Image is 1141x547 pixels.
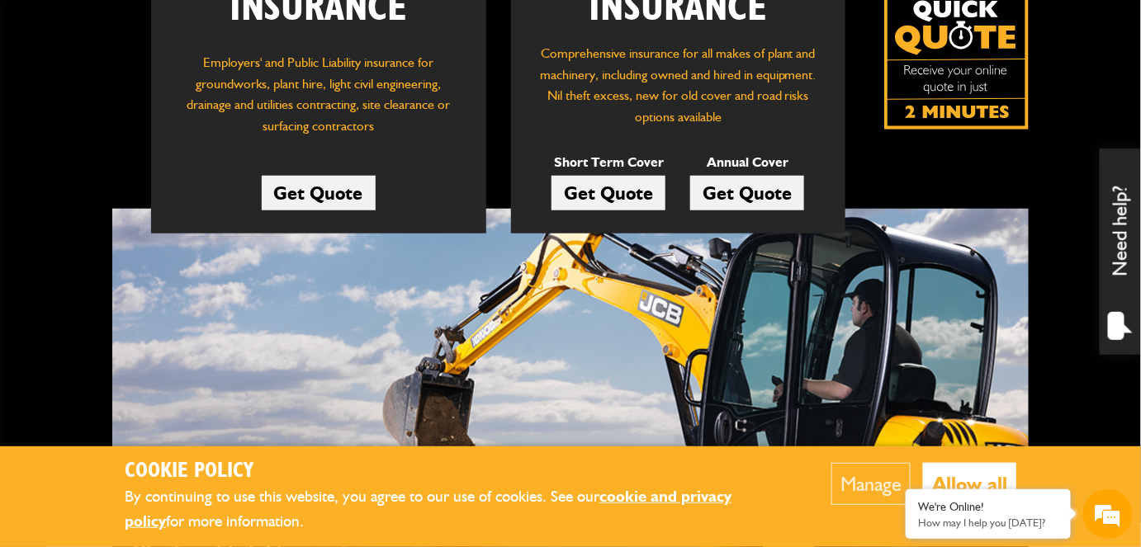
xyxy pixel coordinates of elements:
button: Allow all [923,463,1016,505]
input: Enter your phone number [21,250,301,286]
button: Manage [831,463,911,505]
p: Employers' and Public Liability insurance for groundworks, plant hire, light civil engineering, d... [176,52,462,145]
div: We're Online! [918,500,1058,514]
p: Annual Cover [690,152,804,173]
a: Get Quote [690,176,804,210]
p: By continuing to use this website, you agree to our use of cookies. See our for more information. [125,484,781,535]
p: How may I help you today? [918,516,1058,529]
div: Minimize live chat window [271,8,310,48]
div: Chat with us now [86,92,277,114]
input: Enter your email address [21,201,301,238]
img: d_20077148190_company_1631870298795_20077148190 [28,92,69,115]
input: Enter your last name [21,153,301,189]
em: Start Chat [225,427,300,449]
a: Get Quote [262,176,376,210]
div: Need help? [1100,149,1141,355]
h2: Cookie Policy [125,459,781,484]
p: Comprehensive insurance for all makes of plant and machinery, including owned and hired in equipm... [536,43,821,127]
textarea: Type your message and hit 'Enter' [21,299,301,413]
a: Get Quote [552,176,665,210]
p: Short Term Cover [552,152,665,173]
